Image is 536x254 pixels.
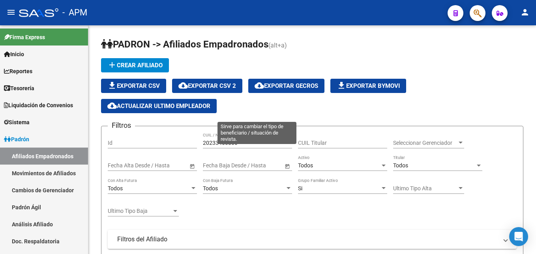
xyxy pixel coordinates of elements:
[108,162,137,169] input: Fecha inicio
[393,185,457,192] span: Ultimo Tipo Alta
[108,120,135,131] h3: Filtros
[108,185,123,191] span: Todos
[268,42,287,49] span: (alt+a)
[238,162,277,169] input: Fecha fin
[117,235,498,244] mat-panel-title: Filtros del Afiliado
[298,162,313,169] span: Todos
[4,101,73,110] span: Liquidación de Convenios
[101,79,166,93] button: Exportar CSV
[107,101,117,110] mat-icon: cloud_download
[203,162,232,169] input: Fecha inicio
[62,4,87,21] span: - APM
[4,84,34,93] span: Tesorería
[337,81,346,90] mat-icon: file_download
[337,82,400,89] span: Exportar Bymovi
[255,81,264,90] mat-icon: cloud_download
[143,162,182,169] input: Fecha fin
[248,79,324,93] button: Exportar GECROS
[393,162,408,169] span: Todos
[107,82,160,89] span: Exportar CSV
[107,62,163,69] span: Crear Afiliado
[4,33,45,42] span: Firma Express
[330,79,406,93] button: Exportar Bymovi
[298,185,302,191] span: Si
[108,208,172,214] span: Ultimo Tipo Baja
[188,162,196,170] button: Open calendar
[107,102,210,110] span: Actualizar ultimo Empleador
[108,230,517,249] mat-expansion-panel-header: Filtros del Afiliado
[172,79,242,93] button: Exportar CSV 2
[101,39,268,50] span: PADRON -> Afiliados Empadronados
[4,135,29,144] span: Padrón
[520,8,530,17] mat-icon: person
[178,81,188,90] mat-icon: cloud_download
[283,162,291,170] button: Open calendar
[178,82,236,89] span: Exportar CSV 2
[4,50,24,59] span: Inicio
[255,82,318,89] span: Exportar GECROS
[4,118,30,127] span: Sistema
[6,8,16,17] mat-icon: menu
[107,81,117,90] mat-icon: file_download
[393,140,457,146] span: Seleccionar Gerenciador
[101,58,169,72] button: Crear Afiliado
[203,185,218,191] span: Todos
[509,227,528,246] div: Open Intercom Messenger
[107,60,117,70] mat-icon: add
[101,99,217,113] button: Actualizar ultimo Empleador
[4,67,32,76] span: Reportes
